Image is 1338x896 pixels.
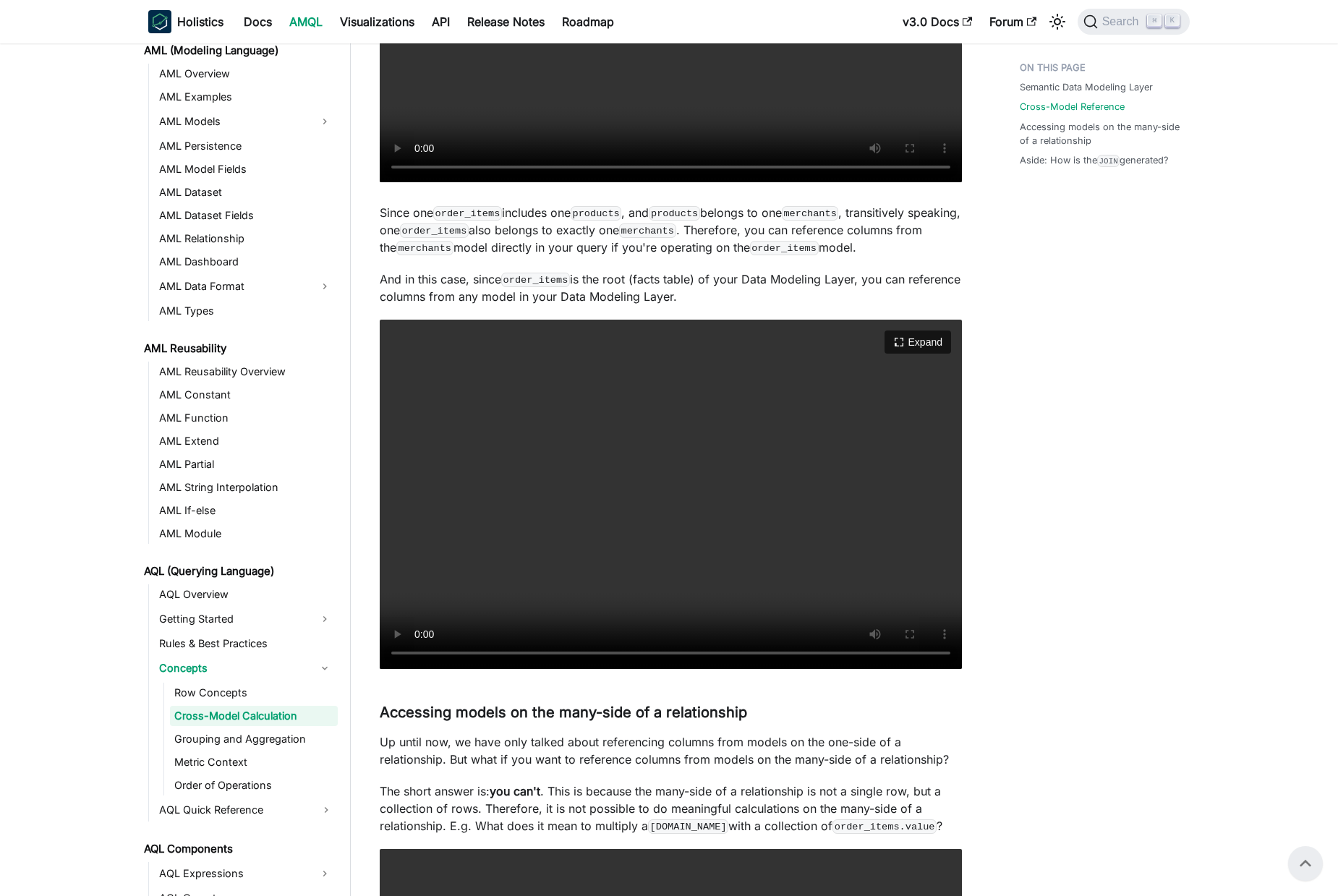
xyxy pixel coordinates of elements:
p: The short answer is: . This is because the many-side of a relationship is not a single row, but a... [380,782,962,835]
a: AML Module [155,524,338,544]
a: AMQL [281,10,331,33]
button: Collapse sidebar category 'Concepts' [312,657,338,680]
a: Order of Operations [170,775,338,795]
a: AML Model Fields [155,159,338,179]
a: AML String Interpolation [155,477,338,498]
a: Forum [981,10,1045,33]
a: AML If-else [155,500,338,521]
a: AML Relationship [155,229,338,249]
a: AML Reusability Overview [155,362,338,382]
button: Expand sidebar category 'AQL Expressions' [312,862,338,885]
a: AML Examples [155,87,338,107]
a: Concepts [155,657,312,680]
a: v3.0 Docs [894,10,981,33]
a: AQL Components [140,839,338,859]
button: Search (Command+K) [1078,9,1190,35]
a: Rules & Best Practices [155,633,338,654]
a: AML Dataset Fields [155,205,338,226]
a: AQL (Querying Language) [140,561,338,581]
button: Scroll back to top [1288,846,1323,881]
a: AML Partial [155,454,338,474]
button: Expand sidebar category 'Getting Started' [312,607,338,631]
code: merchants [782,206,839,221]
img: Holistics [148,10,171,33]
a: Getting Started [155,607,312,631]
a: Grouping and Aggregation [170,729,338,749]
p: Since one includes one , and belongs to one , transitively speaking, one also belongs to exactly ... [380,204,962,256]
a: AML Overview [155,64,338,84]
kbd: K [1165,14,1180,27]
button: Expand video [885,330,951,354]
a: API [423,10,459,33]
a: AML Types [155,301,338,321]
a: AQL Quick Reference [155,798,338,822]
a: AML Constant [155,385,338,405]
a: HolisticsHolistics [148,10,223,33]
a: AML Dashboard [155,252,338,272]
code: merchants [619,223,676,238]
button: Switch between dark and light mode (currently light mode) [1046,10,1069,33]
button: Expand sidebar category 'AML Models' [312,110,338,133]
code: order_items [433,206,502,221]
code: products [571,206,621,221]
code: JOIN [1097,155,1120,167]
a: AML Dataset [155,182,338,202]
a: AML Models [155,110,312,133]
a: Row Concepts [170,683,338,703]
a: AQL Expressions [155,862,312,885]
a: Release Notes [459,10,553,33]
code: products [649,206,699,221]
code: order_items.value [832,819,937,834]
nav: Docs sidebar [134,43,351,896]
b: Holistics [177,13,223,30]
a: AML Data Format [155,275,312,298]
code: order_items [400,223,469,238]
a: AML (Modeling Language) [140,40,338,61]
a: AQL Overview [155,584,338,605]
a: Aside: How is theJOINgenerated? [1020,153,1169,167]
strong: you can't [490,784,540,798]
code: order_items [750,241,819,255]
a: AML Extend [155,431,338,451]
a: Docs [235,10,281,33]
a: Visualizations [331,10,423,33]
span: Search [1098,15,1148,28]
code: merchants [396,241,453,255]
a: Cross-Model Calculation [170,706,338,726]
a: AML Function [155,408,338,428]
code: order_items [501,273,570,287]
a: Accessing models on the many-side of a relationship [1020,120,1181,148]
button: Expand sidebar category 'AML Data Format' [312,275,338,298]
a: Roadmap [553,10,623,33]
a: AML Persistence [155,136,338,156]
a: AML Reusability [140,338,338,359]
code: [DOMAIN_NAME] [648,819,728,834]
kbd: ⌘ [1147,14,1162,27]
a: Metric Context [170,752,338,772]
h3: Accessing models on the many-side of a relationship [380,704,962,722]
a: Cross-Model Reference [1020,100,1125,114]
a: Semantic Data Modeling Layer [1020,80,1153,94]
p: And in this case, since is the root (facts table) of your Data Modeling Layer, you can reference ... [380,270,962,305]
video: Your browser does not support embedding video, but you can . [380,320,962,669]
p: Up until now, we have only talked about referencing columns from models on the one-side of a rela... [380,733,962,768]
